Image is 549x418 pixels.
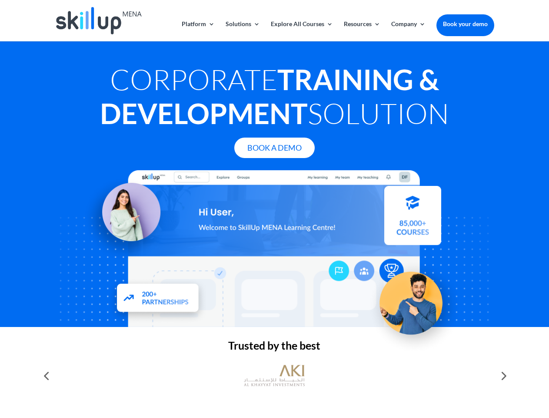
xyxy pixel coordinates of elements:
[271,21,333,41] a: Explore All Courses
[384,188,441,247] img: Courses library - SkillUp MENA
[344,21,380,41] a: Resources
[182,21,215,41] a: Platform
[226,21,260,41] a: Solutions
[244,361,305,391] img: al khayyat investments logo
[234,138,315,158] a: Book A Demo
[81,171,169,259] img: Learning Management Solution - SkillUp
[436,14,494,34] a: Book your demo
[55,62,494,135] h1: Corporate Solution
[367,259,463,355] img: Upskill your workforce - SkillUp
[56,7,141,34] img: Skillup Mena
[391,21,426,41] a: Company
[100,62,439,130] strong: Training & Development
[108,281,209,328] img: Partners - SkillUp Mena
[55,340,494,355] h2: Trusted by the best
[404,324,549,418] iframe: Chat Widget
